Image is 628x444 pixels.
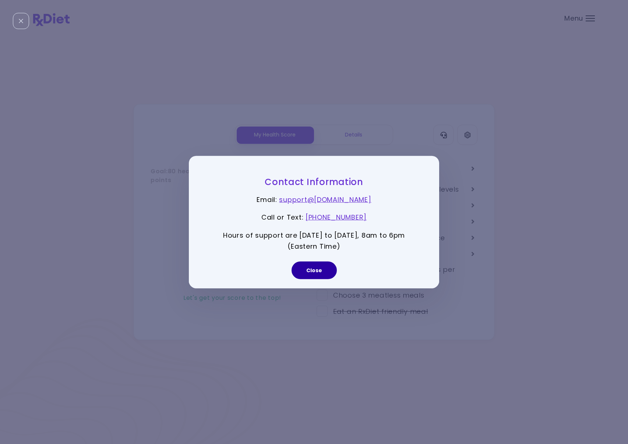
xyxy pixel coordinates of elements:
a: [PHONE_NUMBER] [306,213,367,222]
button: Close [292,262,337,279]
p: Hours of support are [DATE] to [DATE], 8am to 6pm (Eastern Time) [207,230,421,252]
p: Call or Text : [207,212,421,223]
a: support@[DOMAIN_NAME] [279,195,371,204]
div: Close [13,13,29,29]
p: Email : [207,194,421,205]
h3: Contact Information [207,176,421,187]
